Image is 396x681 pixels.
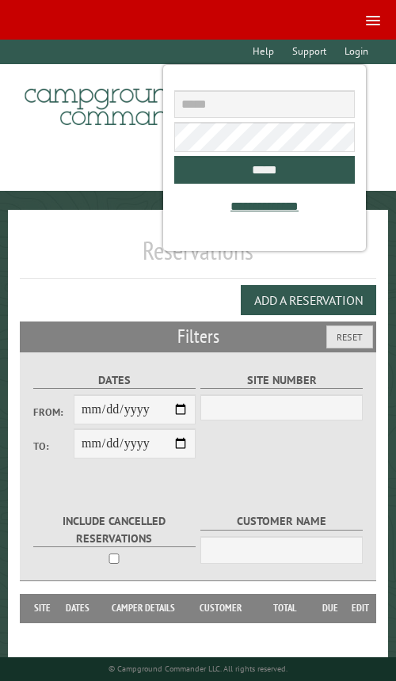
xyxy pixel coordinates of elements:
th: Due [316,594,345,622]
label: Include Cancelled Reservations [33,512,196,547]
label: From: [33,405,74,420]
th: Site [28,594,58,622]
th: Customer [189,594,253,622]
h2: Filters [20,321,376,352]
button: Reset [326,325,373,348]
h1: Reservations [20,235,376,279]
a: Help [245,40,281,64]
button: Add a Reservation [241,285,376,315]
label: Customer Name [200,512,363,531]
th: Total [253,594,316,622]
small: © Campground Commander LLC. All rights reserved. [109,664,287,674]
label: Dates [33,371,196,390]
th: Camper Details [97,594,189,622]
th: Edit [345,594,376,622]
a: Support [285,40,334,64]
label: To: [33,439,74,454]
img: Campground Commander [20,70,218,132]
th: Dates [58,594,97,622]
label: Site Number [200,371,363,390]
a: Login [337,40,376,64]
